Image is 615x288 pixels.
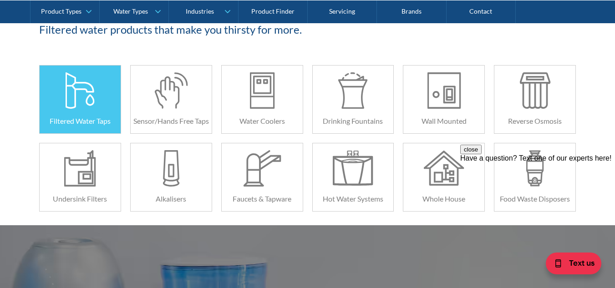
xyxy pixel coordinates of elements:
[221,143,303,212] a: Faucets & Tapware
[131,193,212,204] h6: Alkalisers
[312,143,394,212] a: Hot Water Systems
[313,116,394,126] h6: Drinking Fountains
[113,7,148,15] div: Water Types
[403,193,484,204] h6: Whole House
[403,116,484,126] h6: Wall Mounted
[40,116,121,126] h6: Filtered Water Taps
[494,143,576,212] a: Food Waste Disposers
[460,145,615,254] iframe: podium webchat widget prompt
[222,193,303,204] h6: Faucets & Tapware
[313,193,394,204] h6: Hot Water Systems
[403,143,485,212] a: Whole House
[39,143,121,212] a: Undersink Filters
[131,116,212,126] h6: Sensor/Hands Free Taps
[312,65,394,134] a: Drinking Fountains
[41,7,81,15] div: Product Types
[494,65,576,134] a: Reverse Osmosis
[39,65,121,134] a: Filtered Water Taps
[186,7,214,15] div: Industries
[40,193,121,204] h6: Undersink Filters
[130,143,212,212] a: Alkalisers
[130,65,212,134] a: Sensor/Hands Free Taps
[524,243,615,288] iframe: podium webchat widget bubble
[222,116,303,126] h6: Water Coolers
[39,21,394,38] h2: Filtered water products that make you thirsty for more.
[403,65,485,134] a: Wall Mounted
[494,116,575,126] h6: Reverse Osmosis
[221,65,303,134] a: Water Coolers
